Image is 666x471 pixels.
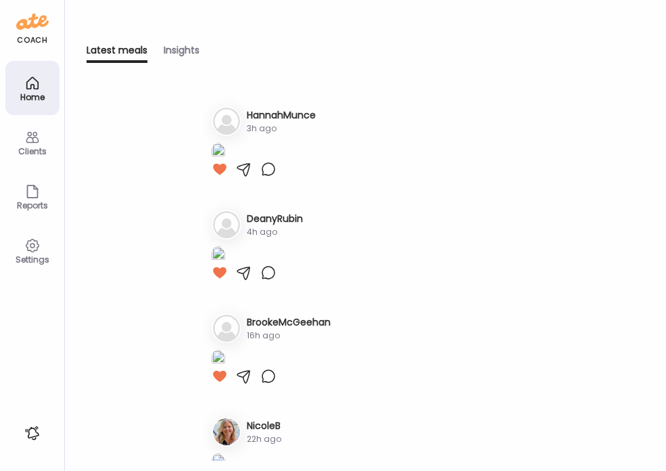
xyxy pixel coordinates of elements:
[17,35,47,46] div: coach
[164,43,199,63] div: Insights
[8,201,57,210] div: Reports
[247,108,316,122] h3: HannahMunce
[8,255,57,264] div: Settings
[213,211,240,238] img: bg-avatar-default.svg
[247,419,281,433] h3: NicoleB
[213,418,240,445] img: avatars%2FkkLrUY8seuY0oYXoW3rrIxSZDCE3
[16,11,49,32] img: ate
[213,108,240,135] img: bg-avatar-default.svg
[247,433,281,445] div: 22h ago
[8,93,57,102] div: Home
[212,246,225,265] img: images%2FT4hpSHujikNuuNlp83B0WiiAjC52%2FvLt9mapQXMydhidONqA8%2FE4QRLO8rT26BkiGrHWoI_1080
[247,315,331,330] h3: BrookeMcGeehan
[212,350,225,368] img: images%2FZKxVoTeUMKWgD8HYyzG7mKbbt422%2FBod7Vxsouu5LQ3l7KQFR%2FnP3krY02u6nWkAQHLzOL_1080
[247,122,316,135] div: 3h ago
[8,147,57,156] div: Clients
[213,315,240,342] img: bg-avatar-default.svg
[247,330,331,342] div: 16h ago
[247,226,303,238] div: 4h ago
[212,143,225,161] img: images%2Fkfkzk6vGDOhEU9eo8aJJ3Lraes72%2FLyqQSfhIOE73sAZ5UxY6%2Ftg8IQhjwlm6Yz5ywKzPW_1080
[247,212,303,226] h3: DeanyRubin
[87,43,147,63] div: Latest meals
